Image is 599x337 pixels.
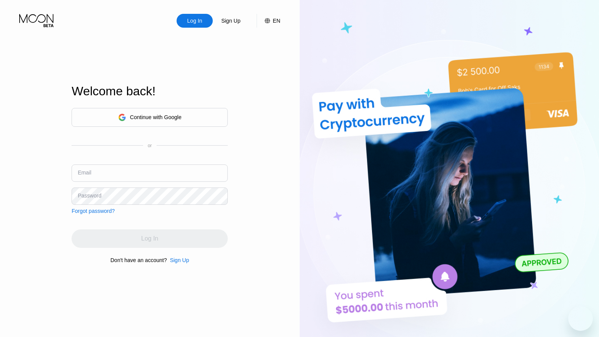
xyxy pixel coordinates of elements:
div: Sign Up [170,257,189,263]
div: Sign Up [167,257,189,263]
div: Sign Up [220,17,241,25]
div: Email [78,169,91,176]
div: Welcome back! [72,84,228,98]
div: EN [273,18,280,24]
div: EN [257,14,280,28]
div: Log In [187,17,203,25]
div: or [148,143,152,148]
div: Continue with Google [130,114,182,120]
iframe: Кнопка запуска окна обмена сообщениями [568,306,593,331]
div: Password [78,193,101,199]
div: Sign Up [213,14,249,28]
div: Continue with Google [72,108,228,127]
div: Forgot password? [72,208,115,214]
div: Log In [177,14,213,28]
div: Don't have an account? [110,257,167,263]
